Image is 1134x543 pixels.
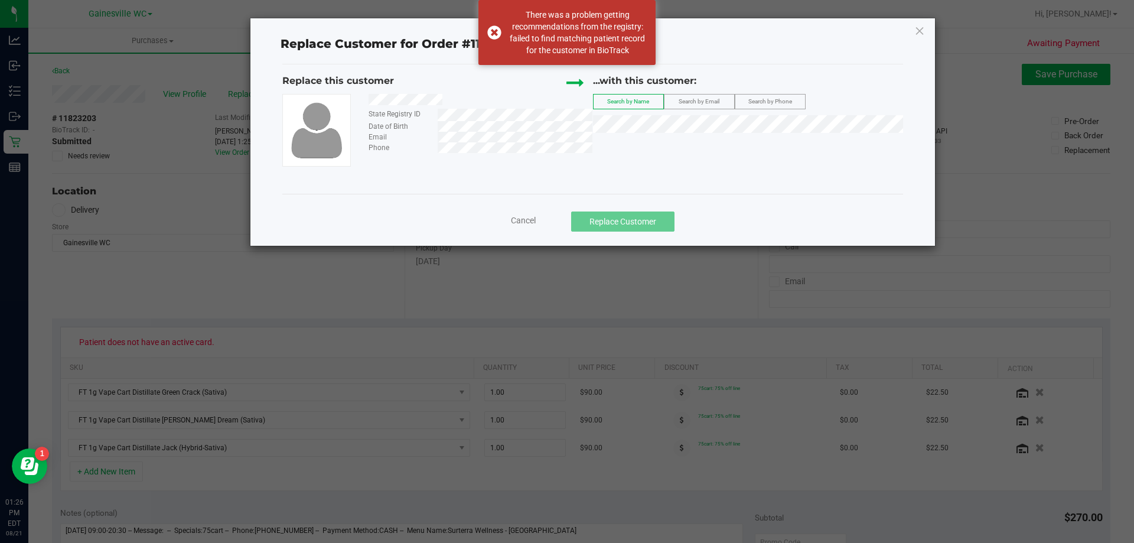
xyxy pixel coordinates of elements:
[12,448,47,484] iframe: Resource center
[273,34,532,54] span: Replace Customer for Order #11823203
[508,9,647,56] div: There was a problem getting recommendations from the registry: failed to find matching patient re...
[593,75,696,86] span: ...with this customer:
[571,212,674,232] button: Replace Customer
[360,109,437,119] div: State Registry ID
[285,99,348,161] img: user-icon.png
[360,121,437,132] div: Date of Birth
[360,142,437,153] div: Phone
[607,98,649,105] span: Search by Name
[35,447,49,461] iframe: Resource center unread badge
[679,98,719,105] span: Search by Email
[748,98,792,105] span: Search by Phone
[360,132,437,142] div: Email
[282,75,394,86] span: Replace this customer
[511,216,536,225] span: Cancel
